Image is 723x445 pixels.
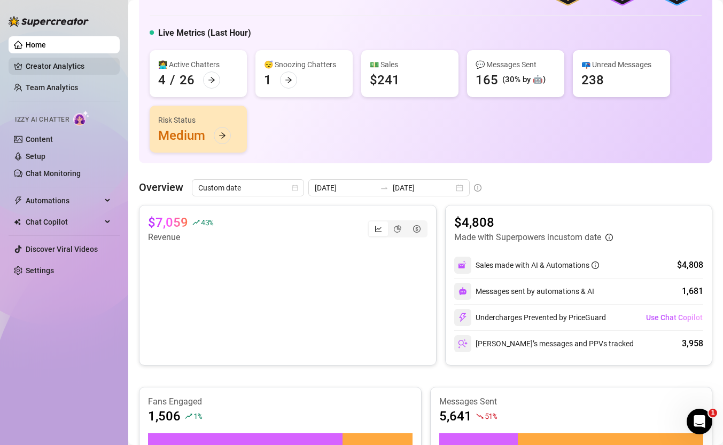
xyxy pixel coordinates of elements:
div: 💬 Messages Sent [476,59,556,70]
img: svg%3e [458,260,468,270]
div: $241 [370,71,400,89]
div: $4,808 [677,259,703,272]
a: Home [26,41,46,49]
span: 43 % [201,217,213,227]
a: Creator Analytics [26,58,111,75]
span: 1 % [193,411,201,421]
span: Chat Copilot [26,213,102,231]
img: Chat Copilot [14,218,21,226]
a: Chat Monitoring [26,169,81,178]
span: calendar [292,185,298,191]
span: Use Chat Copilot [646,313,703,322]
article: Messages Sent [439,396,704,408]
input: Start date [315,182,376,194]
span: info-circle [592,261,599,269]
div: 165 [476,71,498,89]
span: info-circle [474,184,481,192]
div: 3,958 [682,337,703,350]
a: Discover Viral Videos [26,245,98,253]
div: 26 [180,71,195,89]
img: svg%3e [458,339,468,348]
span: 1 [709,409,717,417]
h5: Live Metrics (Last Hour) [158,27,251,39]
span: rise [185,412,192,420]
article: Revenue [148,231,213,244]
div: Sales made with AI & Automations [476,259,599,271]
span: rise [192,219,200,226]
article: $4,808 [454,214,613,231]
span: arrow-right [285,76,292,84]
article: 5,641 [439,408,472,425]
span: pie-chart [394,225,401,233]
div: 📪 Unread Messages [581,59,662,70]
iframe: Intercom live chat [687,409,712,434]
button: Use Chat Copilot [646,309,703,326]
a: Settings [26,266,54,275]
span: Custom date [198,180,298,196]
input: End date [393,182,454,194]
img: svg%3e [458,313,468,322]
span: line-chart [375,225,382,233]
a: Setup [26,152,45,161]
span: arrow-right [219,132,226,139]
img: logo-BBDzfeDw.svg [9,16,89,27]
article: Fans Engaged [148,396,413,408]
span: arrow-right [208,76,215,84]
div: 💵 Sales [370,59,450,70]
span: info-circle [605,234,613,241]
span: dollar-circle [413,225,421,233]
div: 👩‍💻 Active Chatters [158,59,238,70]
div: [PERSON_NAME]’s messages and PPVs tracked [454,335,634,352]
article: 1,506 [148,408,181,425]
div: 1 [264,71,271,89]
span: to [380,184,388,192]
div: 238 [581,71,604,89]
a: Team Analytics [26,83,78,92]
span: Izzy AI Chatter [15,115,69,125]
article: $7,059 [148,214,188,231]
div: (30% by 🤖) [502,74,546,86]
span: Automations [26,192,102,209]
div: Undercharges Prevented by PriceGuard [454,309,606,326]
div: 4 [158,71,166,89]
article: Overview [139,179,183,195]
span: 51 % [485,411,497,421]
div: Risk Status [158,114,238,126]
div: 😴 Snoozing Chatters [264,59,344,70]
div: 1,681 [682,285,703,298]
img: svg%3e [458,287,467,296]
div: Messages sent by automations & AI [454,283,594,300]
article: Made with Superpowers in custom date [454,231,601,244]
div: segmented control [368,220,427,237]
a: Content [26,135,53,144]
span: swap-right [380,184,388,192]
span: fall [476,412,484,420]
span: thunderbolt [14,196,22,205]
img: AI Chatter [73,110,90,126]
